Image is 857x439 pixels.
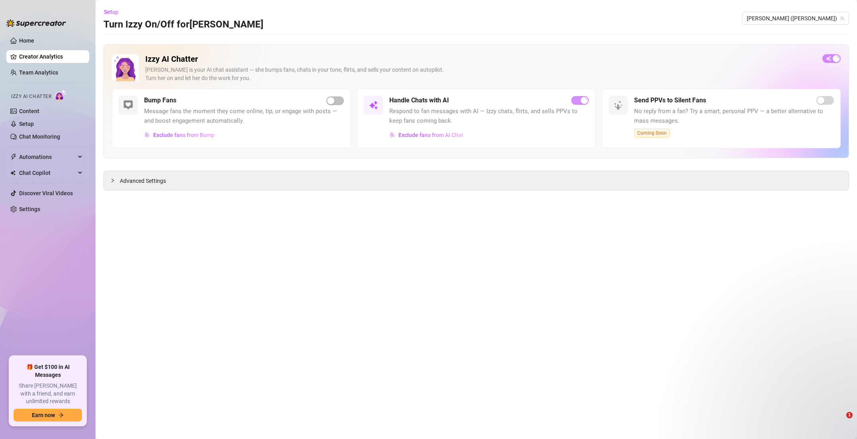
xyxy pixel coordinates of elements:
[55,90,67,101] img: AI Chatter
[19,69,58,76] a: Team Analytics
[10,154,17,160] span: thunderbolt
[153,132,215,138] span: Exclude fans from Bump
[19,167,76,179] span: Chat Copilot
[747,12,844,24] span: ashley (ashleybelle)
[120,176,166,185] span: Advanced Settings
[6,19,66,27] img: logo-BBDzfeDw.svg
[144,132,150,138] img: svg%3e
[634,107,834,125] span: No reply from a fan? Try a smart, personal PPV — a better alternative to mass messages.
[398,132,463,138] span: Exclude fans from AI Chat
[613,100,623,110] img: svg%3e
[389,107,589,125] span: Respond to fan messages with AI — Izzy chats, flirts, and sells PPVs to keep fans coming back.
[840,16,845,21] span: team
[11,93,51,100] span: Izzy AI Chatter
[389,129,464,141] button: Exclude fans from AI Chat
[112,54,139,81] img: Izzy AI Chatter
[103,6,125,18] button: Setup
[19,133,60,140] a: Chat Monitoring
[145,54,816,64] h2: Izzy AI Chatter
[19,37,34,44] a: Home
[389,96,449,105] h5: Handle Chats with AI
[14,363,82,379] span: 🎁 Get $100 in AI Messages
[19,206,40,212] a: Settings
[58,412,64,418] span: arrow-right
[14,409,82,421] button: Earn nowarrow-right
[830,412,849,431] iframe: Intercom live chat
[110,176,120,185] div: collapsed
[144,107,344,125] span: Message fans the moment they come online, tip, or engage with posts — and boost engagement automa...
[634,96,706,105] h5: Send PPVs to Silent Fans
[123,100,133,110] img: svg%3e
[104,9,119,15] span: Setup
[110,178,115,183] span: collapsed
[833,55,840,62] span: loading
[144,129,215,141] button: Exclude fans from Bump
[846,412,853,418] span: 1
[144,96,176,105] h5: Bump Fans
[145,66,816,82] div: [PERSON_NAME] is your AI chat assistant — she bumps fans, chats in your tone, flirts, and sells y...
[390,132,395,138] img: svg%3e
[32,412,55,418] span: Earn now
[369,100,378,110] img: svg%3e
[19,108,39,114] a: Content
[19,190,73,196] a: Discover Viral Videos
[103,18,264,31] h3: Turn Izzy On/Off for [PERSON_NAME]
[581,97,588,104] span: loading
[19,50,83,63] a: Creator Analytics
[19,121,34,127] a: Setup
[14,382,82,406] span: Share [PERSON_NAME] with a friend, and earn unlimited rewards
[10,170,16,176] img: Chat Copilot
[634,129,670,137] span: Coming Soon
[19,151,76,163] span: Automations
